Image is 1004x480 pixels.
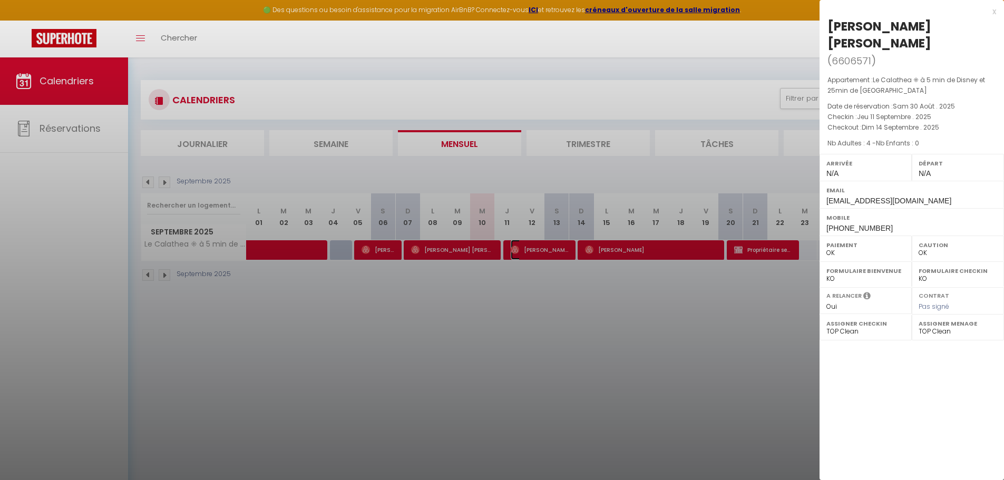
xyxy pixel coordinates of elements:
button: Ouvrir le widget de chat LiveChat [8,4,40,36]
span: Nb Adultes : 4 - [827,139,919,148]
span: [EMAIL_ADDRESS][DOMAIN_NAME] [826,197,951,205]
span: Dim 14 Septembre . 2025 [862,123,939,132]
i: Sélectionner OUI si vous souhaiter envoyer les séquences de messages post-checkout [863,291,871,303]
label: Formulaire Checkin [919,266,997,276]
div: x [820,5,996,18]
label: Email [826,185,997,195]
span: Le Calathea ⁜ à 5 min de Disney et 25min de [GEOGRAPHIC_DATA] [827,75,985,95]
label: Contrat [919,291,949,298]
label: A relancer [826,291,862,300]
div: [PERSON_NAME] [PERSON_NAME] [827,18,996,52]
label: Mobile [826,212,997,223]
label: Départ [919,158,997,169]
span: Nb Enfants : 0 [876,139,919,148]
span: 6606571 [832,54,871,67]
p: Checkout : [827,122,996,133]
span: N/A [919,169,931,178]
span: Sam 30 Août . 2025 [893,102,955,111]
span: [PHONE_NUMBER] [826,224,893,232]
span: Pas signé [919,302,949,311]
span: Jeu 11 Septembre . 2025 [857,112,931,121]
span: N/A [826,169,839,178]
p: Checkin : [827,112,996,122]
label: Assigner Checkin [826,318,905,329]
label: Assigner Menage [919,318,997,329]
p: Appartement : [827,75,996,96]
label: Formulaire Bienvenue [826,266,905,276]
label: Paiement [826,240,905,250]
p: Date de réservation : [827,101,996,112]
span: ( ) [827,53,876,68]
label: Arrivée [826,158,905,169]
label: Caution [919,240,997,250]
